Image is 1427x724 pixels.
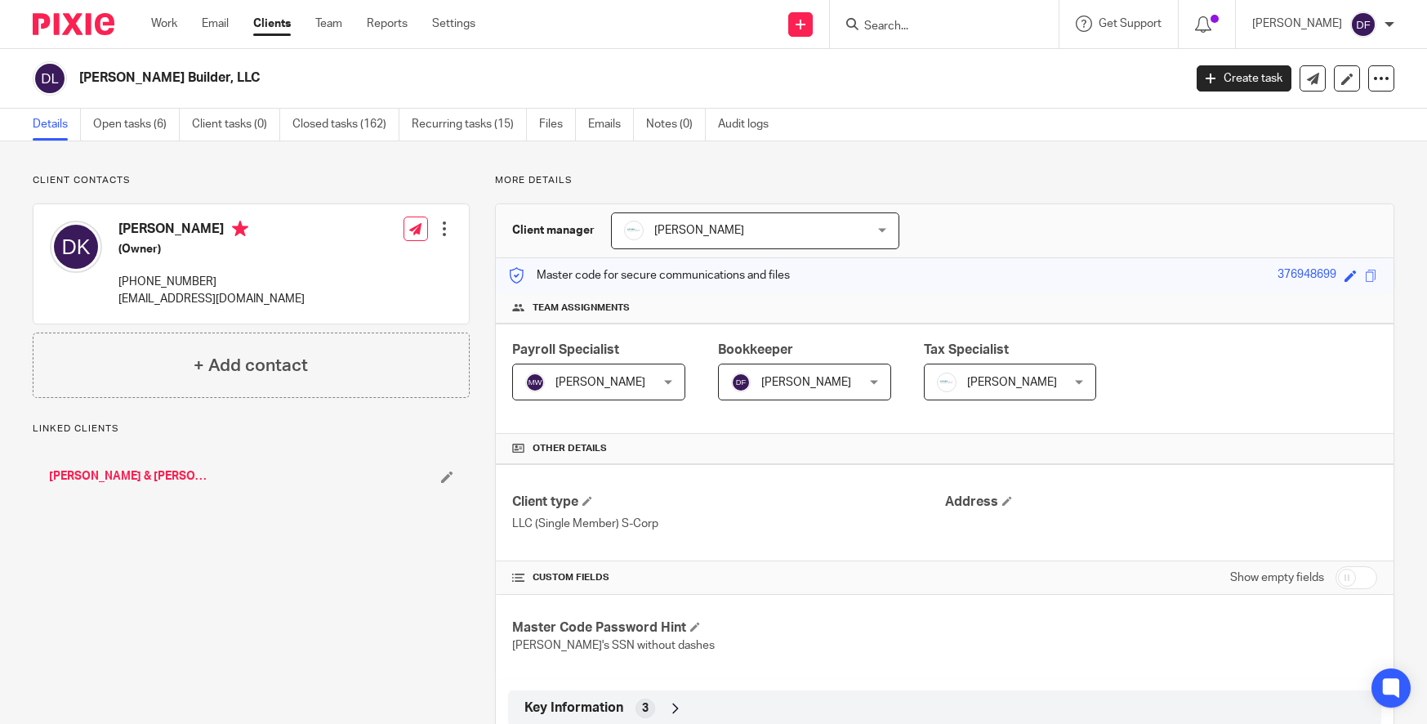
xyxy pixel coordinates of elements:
[232,221,248,237] i: Primary
[49,468,211,485] a: [PERSON_NAME] & [PERSON_NAME]
[533,442,607,455] span: Other details
[1099,18,1162,29] span: Get Support
[508,267,790,284] p: Master code for secure communications and files
[412,109,527,141] a: Recurring tasks (15)
[512,571,944,584] h4: CUSTOM FIELDS
[151,16,177,32] a: Work
[93,109,180,141] a: Open tasks (6)
[937,373,957,392] img: _Logo.png
[512,494,944,511] h4: Client type
[118,274,305,290] p: [PHONE_NUMBER]
[654,225,744,236] span: [PERSON_NAME]
[118,221,305,241] h4: [PERSON_NAME]
[512,516,944,532] p: LLC (Single Member) S-Corp
[512,640,715,651] span: [PERSON_NAME]'s SSN without dashes
[533,302,630,315] span: Team assignments
[367,16,408,32] a: Reports
[624,221,644,240] img: _Logo.png
[1278,266,1336,285] div: 376948699
[1350,11,1376,38] img: svg%3E
[555,377,645,388] span: [PERSON_NAME]
[967,377,1057,388] span: [PERSON_NAME]
[202,16,229,32] a: Email
[118,241,305,257] h5: (Owner)
[646,109,706,141] a: Notes (0)
[33,109,81,141] a: Details
[731,373,751,392] img: svg%3E
[524,699,623,717] span: Key Information
[253,16,291,32] a: Clients
[863,20,1010,34] input: Search
[292,109,399,141] a: Closed tasks (162)
[945,494,1377,511] h4: Address
[50,221,102,273] img: svg%3E
[512,222,595,239] h3: Client manager
[79,69,953,87] h2: [PERSON_NAME] Builder, LLC
[588,109,634,141] a: Emails
[539,109,576,141] a: Files
[512,343,619,356] span: Payroll Specialist
[1197,65,1291,92] a: Create task
[495,174,1394,187] p: More details
[315,16,342,32] a: Team
[192,109,280,141] a: Client tasks (0)
[33,61,67,96] img: svg%3E
[761,377,851,388] span: [PERSON_NAME]
[33,174,470,187] p: Client contacts
[194,353,308,378] h4: + Add contact
[642,700,649,717] span: 3
[718,343,793,356] span: Bookkeeper
[512,619,944,637] h4: Master Code Password Hint
[1230,570,1324,586] label: Show empty fields
[33,422,470,436] p: Linked clients
[432,16,475,32] a: Settings
[525,373,545,392] img: svg%3E
[33,13,114,35] img: Pixie
[924,343,1009,356] span: Tax Specialist
[718,109,781,141] a: Audit logs
[118,291,305,307] p: [EMAIL_ADDRESS][DOMAIN_NAME]
[1252,16,1342,32] p: [PERSON_NAME]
